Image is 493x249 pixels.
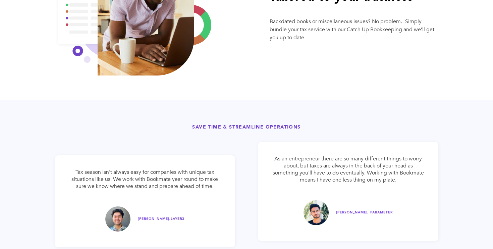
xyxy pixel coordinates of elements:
[55,124,438,130] div: SAVE TIME & STREAMLINE OPERATIONS
[270,17,438,42] p: Backdated books or miscellaneous issues? No problem.- Simply bundle your tax service with our Cat...
[138,217,184,221] div: LAYER3
[105,190,184,232] a: [PERSON_NAME],LAYER3
[304,184,393,225] a: [PERSON_NAME], PARAMETER
[271,155,425,184] div: As an entrepreneur there are so many different things to worry about, but taxes are always in the...
[68,169,222,190] div: Tax season isn't always easy for companies with unique tax situations like us. We work with Bookm...
[138,216,171,221] span: [PERSON_NAME],
[336,210,393,215] span: [PERSON_NAME], PARAMETER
